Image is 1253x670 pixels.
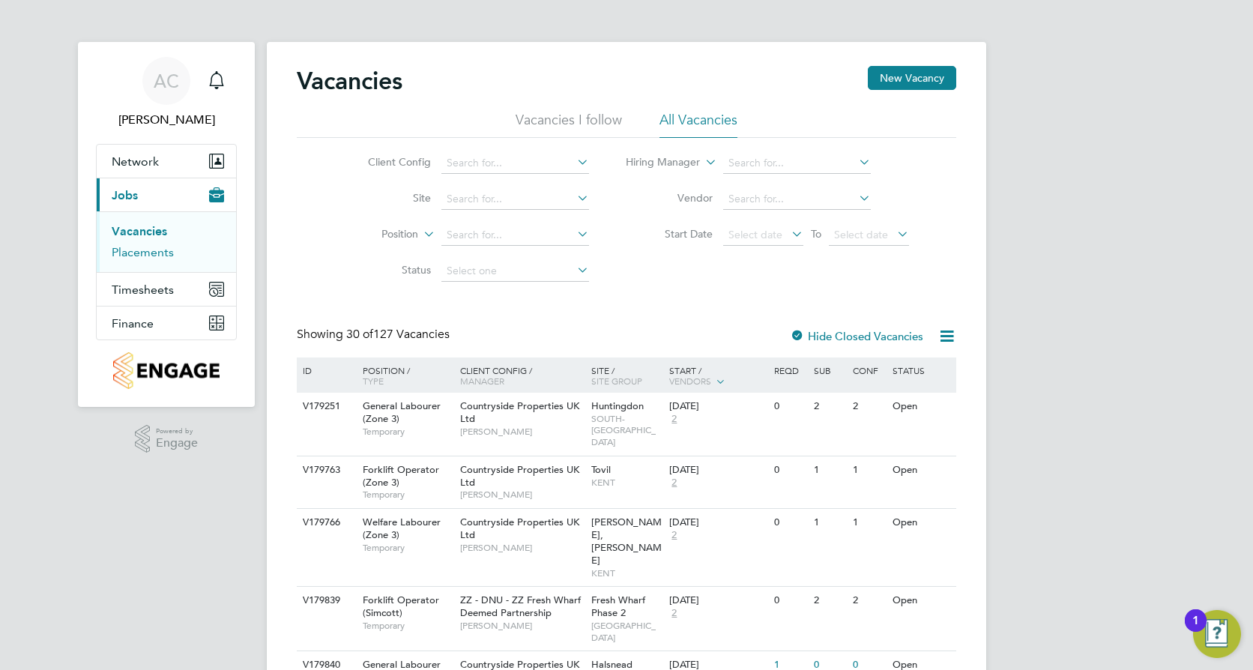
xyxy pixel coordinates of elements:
[345,155,431,169] label: Client Config
[112,245,174,259] a: Placements
[669,400,767,413] div: [DATE]
[591,620,662,643] span: [GEOGRAPHIC_DATA]
[889,509,954,537] div: Open
[591,413,662,448] span: SOUTH-[GEOGRAPHIC_DATA]
[460,489,584,501] span: [PERSON_NAME]
[460,542,584,554] span: [PERSON_NAME]
[723,153,871,174] input: Search for...
[669,413,679,426] span: 2
[1192,621,1199,640] div: 1
[78,42,255,407] nav: Main navigation
[849,509,888,537] div: 1
[156,437,198,450] span: Engage
[345,191,431,205] label: Site
[97,178,236,211] button: Jobs
[112,224,167,238] a: Vacancies
[889,456,954,484] div: Open
[460,516,579,541] span: Countryside Properties UK Ltd
[363,463,439,489] span: Forklift Operator (Zone 3)
[591,375,642,387] span: Site Group
[363,426,453,438] span: Temporary
[363,594,439,619] span: Forklift Operator (Simcott)
[1193,610,1241,658] button: Open Resource Center, 1 new notification
[113,352,219,389] img: countryside-properties-logo-retina.png
[351,357,456,393] div: Position /
[332,227,418,242] label: Position
[363,542,453,554] span: Temporary
[806,224,826,244] span: To
[659,111,737,138] li: All Vacancies
[669,516,767,529] div: [DATE]
[299,393,351,420] div: V179251
[299,456,351,484] div: V179763
[591,516,662,567] span: [PERSON_NAME], [PERSON_NAME]
[834,228,888,241] span: Select date
[456,357,588,393] div: Client Config /
[516,111,622,138] li: Vacancies I follow
[626,227,713,241] label: Start Date
[665,357,770,395] div: Start /
[588,357,666,393] div: Site /
[626,191,713,205] label: Vendor
[849,456,888,484] div: 1
[770,357,809,383] div: Reqd
[346,327,450,342] span: 127 Vacancies
[849,357,888,383] div: Conf
[363,399,441,425] span: General Labourer (Zone 3)
[97,145,236,178] button: Network
[591,567,662,579] span: KENT
[889,393,954,420] div: Open
[441,153,589,174] input: Search for...
[96,111,237,129] span: Aimee Clark
[299,357,351,383] div: ID
[770,456,809,484] div: 0
[460,375,504,387] span: Manager
[669,464,767,477] div: [DATE]
[460,463,579,489] span: Countryside Properties UK Ltd
[591,594,645,619] span: Fresh Wharf Phase 2
[770,393,809,420] div: 0
[345,263,431,277] label: Status
[460,594,581,619] span: ZZ - DNU - ZZ Fresh Wharf Deemed Partnership
[112,188,138,202] span: Jobs
[363,489,453,501] span: Temporary
[770,509,809,537] div: 0
[441,261,589,282] input: Select one
[97,307,236,339] button: Finance
[363,620,453,632] span: Temporary
[97,273,236,306] button: Timesheets
[460,620,584,632] span: [PERSON_NAME]
[135,425,199,453] a: Powered byEngage
[723,189,871,210] input: Search for...
[669,477,679,489] span: 2
[96,57,237,129] a: AC[PERSON_NAME]
[614,155,700,170] label: Hiring Manager
[97,211,236,272] div: Jobs
[889,587,954,615] div: Open
[591,463,611,476] span: Tovil
[868,66,956,90] button: New Vacancy
[669,375,711,387] span: Vendors
[849,393,888,420] div: 2
[156,425,198,438] span: Powered by
[810,393,849,420] div: 2
[96,352,237,389] a: Go to home page
[297,327,453,342] div: Showing
[810,587,849,615] div: 2
[441,189,589,210] input: Search for...
[460,426,584,438] span: [PERSON_NAME]
[591,477,662,489] span: KENT
[154,71,179,91] span: AC
[810,509,849,537] div: 1
[889,357,954,383] div: Status
[112,154,159,169] span: Network
[669,607,679,620] span: 2
[849,587,888,615] div: 2
[346,327,373,342] span: 30 of
[112,316,154,331] span: Finance
[770,587,809,615] div: 0
[460,399,579,425] span: Countryside Properties UK Ltd
[790,329,923,343] label: Hide Closed Vacancies
[299,587,351,615] div: V179839
[669,529,679,542] span: 2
